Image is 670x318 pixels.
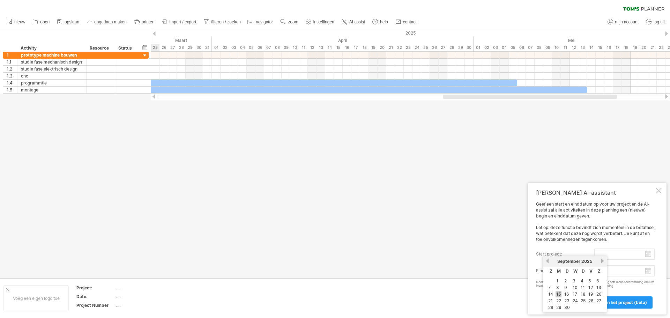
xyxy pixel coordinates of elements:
span: nieuw [14,20,25,24]
div: Project: [76,285,115,291]
div: Activity [21,45,82,52]
div: dinsdag, 6 Mei 2025 [517,44,526,51]
a: 2 [564,278,567,284]
div: donderdag, 8 Mei 2025 [535,44,543,51]
div: .... [116,285,175,291]
div: April 2025 [212,37,474,44]
div: woensdag, 2 April 2025 [221,44,229,51]
div: [PERSON_NAME] AI-assistant [536,189,655,196]
span: woensdag [573,268,578,274]
div: zondag, 27 April 2025 [439,44,447,51]
a: opslaan [55,17,81,27]
div: maandag, 7 April 2025 [264,44,273,51]
div: Project Number [76,302,115,308]
span: dinsdag [566,268,569,274]
div: zondag, 18 Mei 2025 [622,44,631,51]
a: 5 [588,278,591,284]
span: log uit [654,20,665,24]
a: 7 [548,284,551,291]
a: 28 [548,304,554,311]
a: help [371,17,390,27]
span: maandag [557,268,561,274]
label: start project: [536,249,594,260]
div: Status [118,45,134,52]
div: .... [116,294,175,299]
a: 16 [564,291,570,297]
div: maandag, 5 Mei 2025 [508,44,517,51]
span: help [380,20,388,24]
div: donderdag, 22 Mei 2025 [657,44,665,51]
div: donderdag, 17 April 2025 [351,44,360,51]
div: zaterdag, 19 April 2025 [369,44,378,51]
a: 13 [596,284,602,291]
div: studie fase elektrisch design [21,66,83,72]
div: zaterdag, 29 Maart 2025 [186,44,194,51]
span: Plan het project (bèta) [601,300,647,305]
span: vrijdag [589,268,593,274]
div: vrijdag, 18 April 2025 [360,44,369,51]
div: woensdag, 21 Mei 2025 [648,44,657,51]
div: Geef een start en einddatum op voor uw project en de AI-assist zal alle activiteiten in deze plan... [536,201,655,308]
div: woensdag, 7 Mei 2025 [526,44,535,51]
span: zondag [550,268,552,274]
div: maandag, 21 April 2025 [386,44,395,51]
a: 17 [572,291,578,297]
span: 2025 [581,259,593,264]
div: Voeg een eigen logo toe [3,285,69,311]
a: instellingen [304,17,336,27]
a: 12 [588,284,594,291]
a: 10 [572,284,578,291]
div: woensdag, 14 Mei 2025 [587,44,596,51]
a: 19 [588,291,594,297]
a: zoom [278,17,300,27]
div: prototype machine bouwen [21,52,83,58]
div: programmtie [21,80,83,86]
a: nieuw [5,17,27,27]
div: Door op de Plan het project (bèta) knop te klikken geeft u ons toestemming om uw invoer te delen ... [536,280,655,288]
a: navigator [246,17,275,27]
div: dinsdag, 29 April 2025 [456,44,465,51]
a: Plan het project (bèta) [595,296,653,309]
div: 1.2 [7,66,17,72]
a: 24 [572,297,579,304]
div: 1.4 [7,80,17,86]
div: zondag, 11 Mei 2025 [561,44,569,51]
div: zaterdag, 17 Mei 2025 [613,44,622,51]
a: volgende [600,258,605,264]
div: 1.3 [7,73,17,79]
div: maandag, 31 Maart 2025 [203,44,212,51]
a: open [31,17,52,27]
div: montage [21,87,83,93]
div: dinsdag, 20 Mei 2025 [639,44,648,51]
div: 1.1 [7,59,17,65]
div: vrijdag, 2 Mei 2025 [482,44,491,51]
span: import / export [170,20,196,24]
a: AI assist [340,17,367,27]
span: September [557,259,580,264]
div: zondag, 20 April 2025 [378,44,386,51]
div: dinsdag, 8 April 2025 [273,44,282,51]
a: 21 [548,297,553,304]
a: 29 [556,304,562,311]
div: zondag, 6 April 2025 [255,44,264,51]
div: vrijdag, 16 Mei 2025 [604,44,613,51]
span: printen [142,20,155,24]
span: open [40,20,50,24]
span: navigator [256,20,273,24]
a: contact [394,17,419,27]
a: 8 [556,284,560,291]
div: zaterdag, 10 Mei 2025 [552,44,561,51]
label: eind project: [536,265,594,276]
a: 26 [588,297,594,304]
div: cnc [21,73,83,79]
div: Resource [90,45,111,52]
a: 30 [564,304,571,311]
div: vrijdag, 28 Maart 2025 [177,44,186,51]
span: AI assist [349,20,365,24]
span: ongedaan maken [94,20,127,24]
div: woensdag, 30 April 2025 [465,44,474,51]
a: 18 [580,291,586,297]
a: log uit [644,17,667,27]
div: woensdag, 26 Maart 2025 [159,44,168,51]
a: 11 [580,284,586,291]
